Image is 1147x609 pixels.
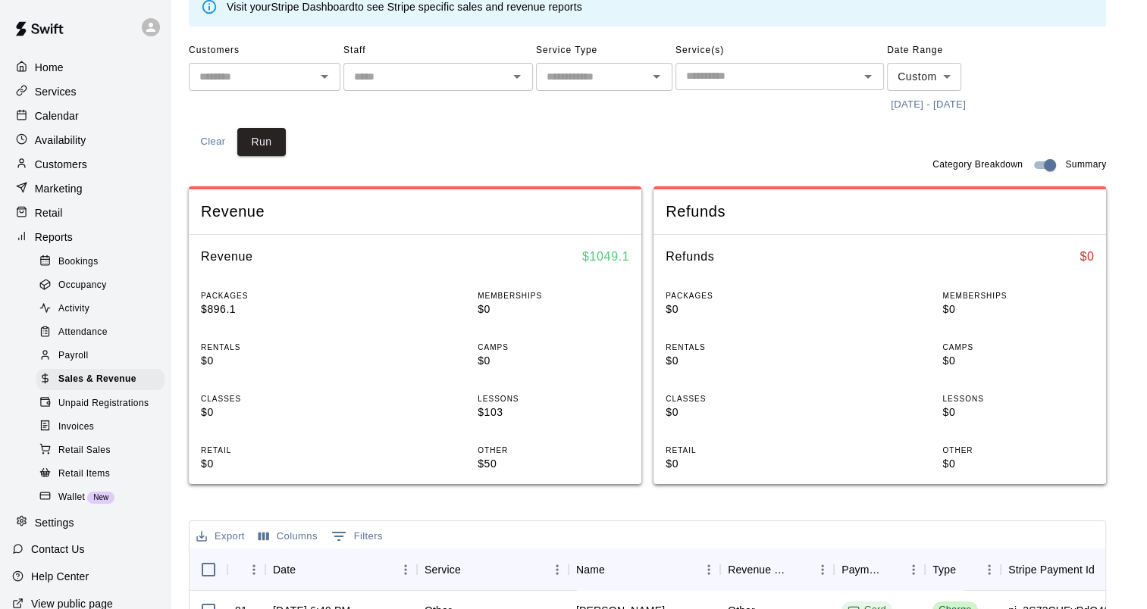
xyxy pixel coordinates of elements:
[942,353,1094,369] p: $0
[58,255,99,270] span: Bookings
[201,201,629,222] span: Revenue
[201,393,353,404] p: CLASSES
[36,415,171,439] a: Invoices
[478,445,629,456] p: OTHER
[666,353,817,369] p: $0
[576,548,605,591] div: Name
[12,105,158,127] a: Calendar
[343,39,533,63] span: Staff
[271,1,355,13] a: Stripe Dashboard
[36,440,165,461] div: Retail Sales
[478,404,629,420] p: $103
[201,290,353,301] p: PACKAGES
[36,369,165,390] div: Sales & Revenue
[857,66,879,87] button: Open
[834,548,925,591] div: Payment Method
[58,396,149,411] span: Unpaid Registrations
[605,559,626,580] button: Sort
[942,393,1094,404] p: LESSONS
[1065,158,1106,173] span: Summary
[327,524,387,548] button: Show filters
[12,511,158,534] a: Settings
[36,250,171,273] a: Bookings
[36,321,171,345] a: Attendance
[87,493,114,501] span: New
[237,128,286,156] button: Run
[478,342,629,353] p: CAMPS
[36,464,165,485] div: Retail Items
[942,445,1094,456] p: OTHER
[12,153,158,176] a: Customers
[417,548,569,591] div: Service
[35,230,73,245] p: Reports
[36,298,171,321] a: Activity
[296,559,317,580] button: Sort
[12,129,158,151] div: Availability
[978,558,1001,581] button: Menu
[12,177,158,200] a: Marketing
[666,404,817,420] p: $0
[36,251,165,273] div: Bookings
[227,548,265,591] div: InvoiceId
[478,301,629,317] p: $0
[58,443,111,458] span: Retail Sales
[675,39,884,63] span: Service(s)
[201,353,353,369] p: $0
[956,559,977,580] button: Sort
[243,558,265,581] button: Menu
[582,247,629,267] h6: $ 1049.1
[942,404,1094,420] p: $0
[425,548,461,591] div: Service
[31,569,89,584] p: Help Center
[201,404,353,420] p: $0
[790,559,811,580] button: Sort
[666,290,817,301] p: PACKAGES
[35,205,63,220] p: Retail
[478,290,629,301] p: MEMBERSHIPS
[887,93,970,117] button: [DATE] - [DATE]
[569,548,720,591] div: Name
[478,353,629,369] p: $0
[36,368,171,392] a: Sales & Revenue
[193,525,249,548] button: Export
[646,66,667,87] button: Open
[942,342,1094,353] p: CAMPS
[36,417,165,438] div: Invoices
[36,462,171,486] a: Retail Items
[12,80,158,103] a: Services
[932,158,1023,173] span: Category Breakdown
[265,548,417,591] div: Date
[942,290,1094,301] p: MEMBERSHIPS
[58,301,89,317] span: Activity
[201,342,353,353] p: RENTALS
[273,548,296,591] div: Date
[201,456,353,472] p: $0
[506,66,528,87] button: Open
[35,515,74,530] p: Settings
[925,548,1001,591] div: Type
[36,322,165,343] div: Attendance
[536,39,672,63] span: Service Type
[35,84,77,99] p: Services
[36,487,165,508] div: WalletNew
[314,66,335,87] button: Open
[189,128,237,156] button: Clear
[478,456,629,472] p: $50
[189,39,340,63] span: Customers
[12,201,158,224] div: Retail
[394,558,417,581] button: Menu
[12,56,158,79] div: Home
[35,108,79,123] p: Calendar
[36,345,171,368] a: Payroll
[36,298,165,320] div: Activity
[36,486,171,509] a: WalletNew
[201,247,253,267] h6: Revenue
[666,247,714,267] h6: Refunds
[12,226,158,248] a: Reports
[666,342,817,353] p: RENTALS
[1008,548,1095,591] div: Stripe Payment Id
[1080,247,1094,267] h6: $ 0
[58,278,107,293] span: Occupancy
